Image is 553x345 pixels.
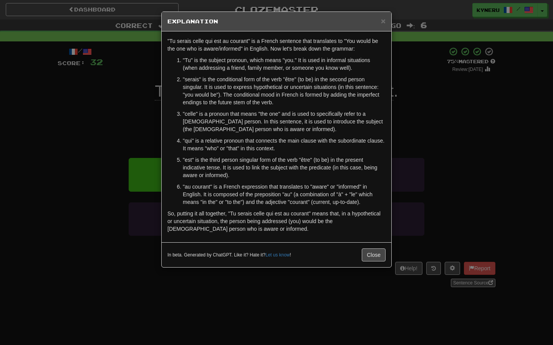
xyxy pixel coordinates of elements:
p: "qui" is a relative pronoun that connects the main clause with the subordinate clause. It means "... [183,137,386,152]
p: "Tu serais celle qui est au courant" is a French sentence that translates to "You would be the on... [167,37,386,53]
p: So, putting it all together, "Tu serais celle qui est au courant" means that, in a hypothetical o... [167,210,386,233]
span: × [381,16,386,25]
p: "serais" is the conditional form of the verb "être" (to be) in the second person singular. It is ... [183,76,386,106]
a: Let us know [265,252,290,258]
p: "Tu" is the subject pronoun, which means "you." It is used in informal situations (when addressin... [183,56,386,72]
small: In beta. Generated by ChatGPT. Like it? Hate it? ! [167,252,291,258]
p: "celle" is a pronoun that means "the one" and is used to specifically refer to a [DEMOGRAPHIC_DAT... [183,110,386,133]
button: Close [362,248,386,261]
button: Close [381,17,386,25]
p: "au courant" is a French expression that translates to "aware" or "informed" in English. It is co... [183,183,386,206]
h5: Explanation [167,18,386,25]
p: "est" is the third person singular form of the verb "être" (to be) in the present indicative tens... [183,156,386,179]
